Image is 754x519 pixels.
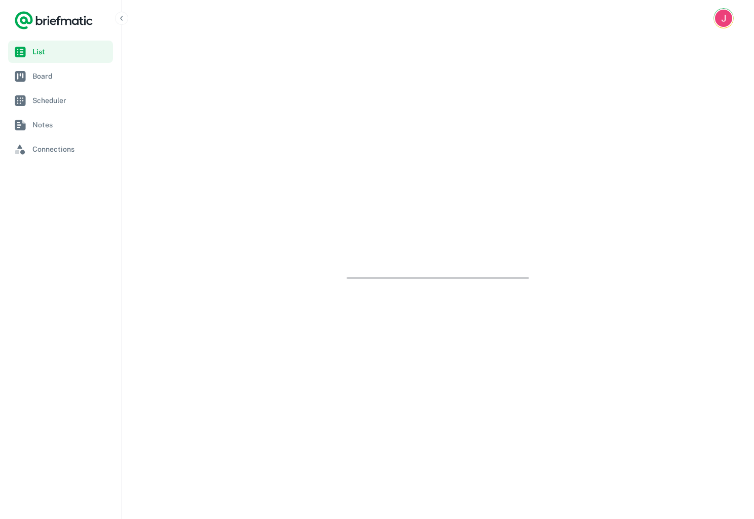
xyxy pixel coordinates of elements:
span: Scheduler [32,95,109,106]
span: Notes [32,119,109,130]
span: List [32,46,109,57]
a: List [8,41,113,63]
a: Board [8,65,113,87]
span: Connections [32,144,109,155]
a: Connections [8,138,113,160]
a: Notes [8,114,113,136]
a: Logo [14,10,93,30]
img: Julius Schade [715,10,732,27]
button: Account button [713,8,734,28]
span: Board [32,71,109,82]
a: Scheduler [8,89,113,112]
